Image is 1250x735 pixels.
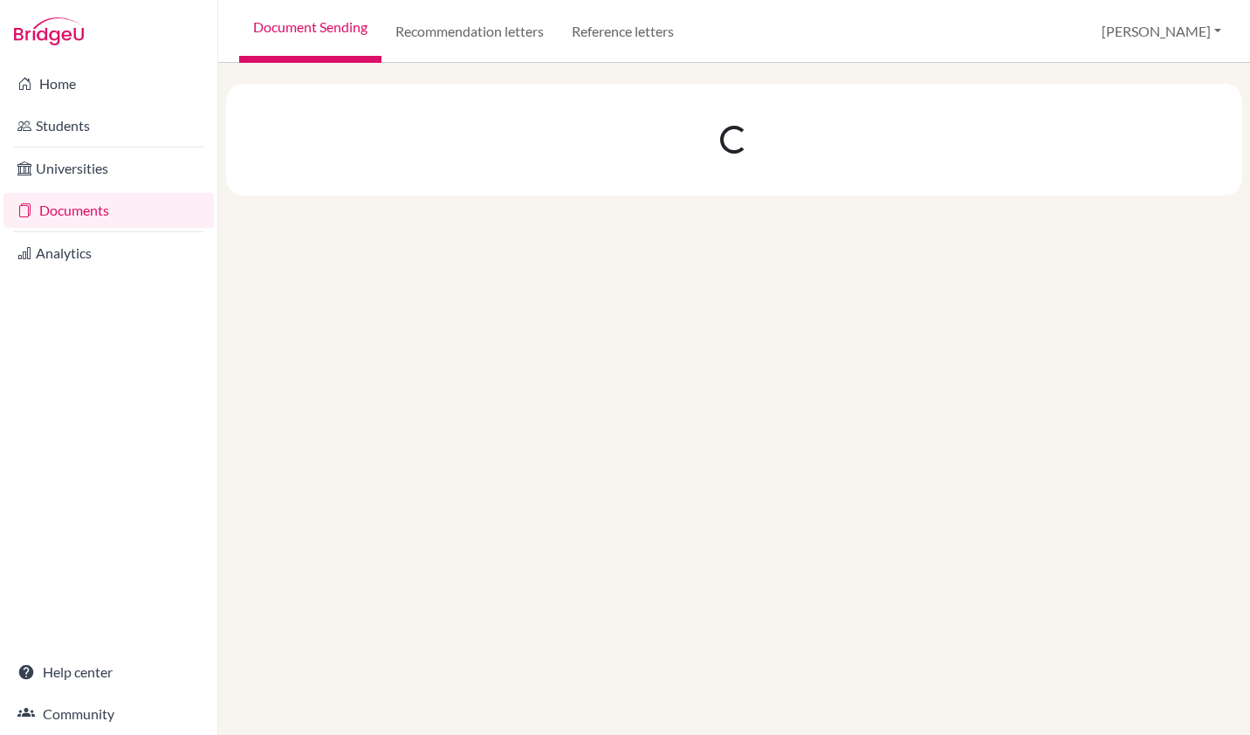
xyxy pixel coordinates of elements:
[1094,15,1229,48] button: [PERSON_NAME]
[3,66,214,101] a: Home
[3,236,214,271] a: Analytics
[3,151,214,186] a: Universities
[3,655,214,690] a: Help center
[14,17,84,45] img: Bridge-U
[3,697,214,732] a: Community
[3,108,214,143] a: Students
[3,193,214,228] a: Documents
